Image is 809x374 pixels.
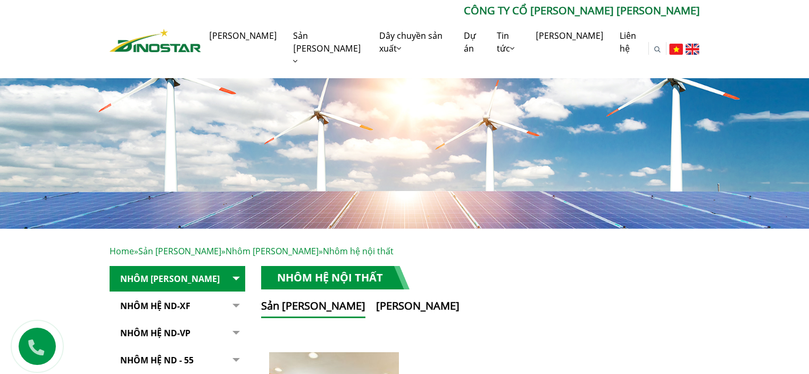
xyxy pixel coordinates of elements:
[110,347,245,373] a: NHÔM HỆ ND - 55
[110,29,202,52] img: Nhôm Dinostar
[110,266,245,292] a: Nhôm [PERSON_NAME]
[285,19,371,78] a: Sản [PERSON_NAME]
[489,19,528,65] a: Tin tức
[456,19,489,65] a: Dự án
[669,44,683,55] img: Tiếng Việt
[612,19,648,65] a: Liên hệ
[110,293,245,319] a: Nhôm Hệ ND-XF
[261,266,410,289] h1: Nhôm hệ nội thất
[323,245,394,257] span: Nhôm hệ nội thất
[110,320,245,346] a: Nhôm Hệ ND-VP
[201,3,699,19] p: CÔNG TY CỔ [PERSON_NAME] [PERSON_NAME]
[138,245,221,257] a: Sản [PERSON_NAME]
[376,298,460,318] button: [PERSON_NAME]
[261,298,365,318] button: Sản [PERSON_NAME]
[110,245,134,257] a: Home
[226,245,319,257] a: Nhôm [PERSON_NAME]
[110,245,394,257] span: » » »
[654,46,661,53] img: search
[201,19,285,53] a: [PERSON_NAME]
[686,44,699,55] img: English
[371,19,456,65] a: Dây chuyền sản xuất
[528,19,612,53] a: [PERSON_NAME]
